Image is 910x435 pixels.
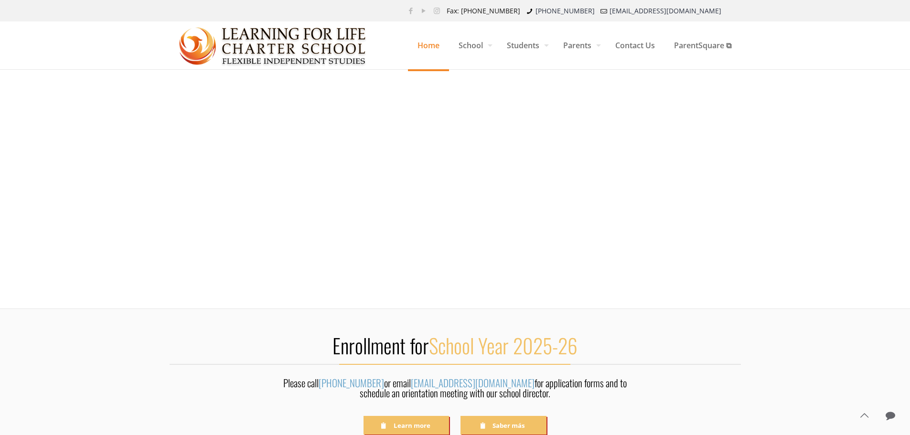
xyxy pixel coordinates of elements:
a: Learn more [364,416,449,435]
a: Instagram icon [432,6,442,15]
a: Students [497,21,554,69]
a: School [449,21,497,69]
span: School Year 2025-26 [429,330,578,360]
span: Home [408,31,449,60]
span: Contact Us [606,31,664,60]
a: Facebook icon [406,6,416,15]
a: Back to top icon [854,405,874,425]
a: Saber más [460,416,546,435]
a: [EMAIL_ADDRESS][DOMAIN_NAME] [610,6,721,15]
a: Contact Us [606,21,664,69]
span: ParentSquare ⧉ [664,31,741,60]
a: [PHONE_NUMBER] [535,6,595,15]
a: [PHONE_NUMBER] [319,375,384,390]
i: phone [525,6,535,15]
div: Please call or email for application forms and to schedule an orientation meeting with our school... [273,378,637,403]
a: ParentSquare ⧉ [664,21,741,69]
a: [EMAIL_ADDRESS][DOMAIN_NAME] [411,375,535,390]
h2: Enrollment for [170,333,741,358]
i: mail [600,6,609,15]
img: Home [179,22,367,70]
a: YouTube icon [419,6,429,15]
a: Home [408,21,449,69]
a: Parents [554,21,606,69]
span: Parents [554,31,606,60]
span: School [449,31,497,60]
a: Learning for Life Charter School [179,21,367,69]
span: Students [497,31,554,60]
